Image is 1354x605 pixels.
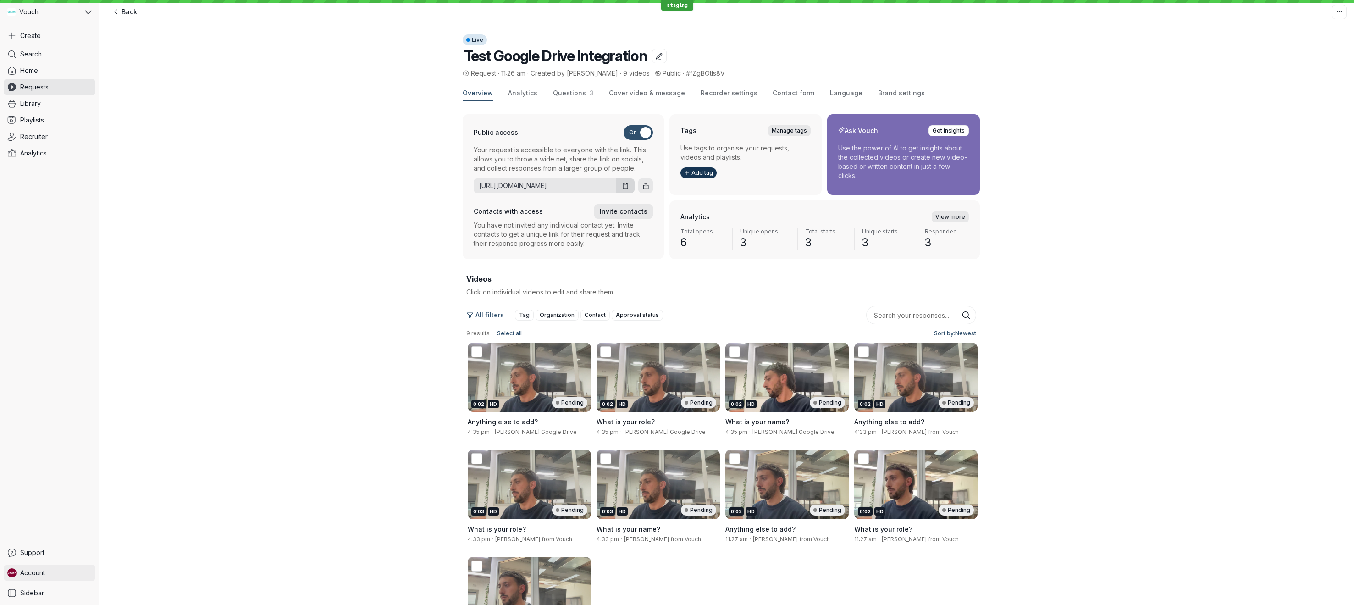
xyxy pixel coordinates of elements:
img: Vouch avatar [7,8,16,16]
a: View more [932,211,969,222]
div: Pending [810,397,845,408]
span: Anything else to add? [725,525,796,533]
a: Sidebar [4,585,95,601]
span: · [619,536,624,543]
h2: Videos [466,274,976,284]
span: · [619,428,624,436]
span: Total starts [805,228,847,235]
span: #fZgBOtIs8V [686,69,725,77]
div: Pending [810,505,845,516]
span: · [618,69,623,78]
span: Recorder settings [701,89,757,98]
h2: Ask Vouch [838,126,878,135]
input: Search your responses... [866,306,976,324]
span: · [747,428,752,436]
div: HD [874,400,885,408]
button: Invite contacts [594,204,653,219]
span: [PERSON_NAME] from Vouch [882,428,959,435]
span: Live [472,34,483,45]
span: Invite contacts [600,207,647,216]
span: Back [122,7,137,17]
span: Select all [497,329,522,338]
a: [URL][DOMAIN_NAME] [474,181,613,190]
div: HD [617,507,628,516]
span: 11:26 am [501,69,525,77]
span: [PERSON_NAME] Google Drive [752,428,835,435]
span: Anything else to add? [468,418,538,426]
span: Get insights [933,126,965,135]
div: Pending [939,397,974,408]
div: 0:02 [600,400,615,408]
span: Contact form [773,89,814,98]
div: HD [488,400,499,408]
span: 3 [586,89,594,97]
div: 0:03 [600,507,615,516]
span: Request [463,69,497,78]
span: Analytics [20,149,47,158]
a: Back [106,5,143,19]
h3: Contacts with access [474,207,543,216]
div: 0:02 [858,507,873,516]
div: Pending [552,397,587,408]
div: 0:03 [471,507,486,516]
a: Stephane avatarAccount [4,565,95,581]
span: 3 [740,235,790,250]
span: 3 [805,235,847,250]
span: Support [20,548,44,557]
div: Pending [681,505,716,516]
span: · [877,536,882,543]
button: Copy URL [616,178,635,193]
div: Vouch [4,4,83,20]
span: [PERSON_NAME] Google Drive [624,428,706,435]
div: 0:02 [729,400,744,408]
button: Create [4,28,95,44]
a: Search [4,46,95,62]
p: You have not invited any individual contact yet. Invite contacts to get a unique link for their r... [474,221,653,248]
span: Account [20,568,45,577]
span: 4:33 pm [597,536,619,543]
span: Sidebar [20,588,44,598]
a: Analytics [4,145,95,161]
p: Your request is accessible to everyone with the link. This allows you to throw a wide net, share ... [474,145,653,173]
span: Unique opens [740,228,790,235]
span: Create [20,31,41,40]
a: Manage tags [768,125,811,136]
span: Responded [925,228,969,235]
div: 0:02 [858,400,873,408]
span: Organization [540,311,575,320]
span: 6 [680,235,725,250]
div: 0:02 [729,507,744,516]
span: · [748,536,753,543]
button: All filters [466,308,510,322]
span: Recruiter [20,132,48,141]
span: Anything else to add? [854,418,924,426]
button: Contact [580,310,610,321]
span: Test Google Drive Integration [464,47,647,65]
span: 4:33 pm [468,536,490,543]
button: Search [962,311,971,320]
div: Pending [939,505,974,516]
button: Organization [536,310,579,321]
div: HD [488,507,499,516]
span: What is your name? [725,418,789,426]
div: Pending [681,397,716,408]
span: Created by [PERSON_NAME] [531,69,618,77]
span: Unique starts [862,228,910,235]
a: Home [4,62,95,79]
span: Cover video & message [609,89,685,98]
span: 4:35 pm [725,428,747,435]
span: · [490,428,495,436]
span: · [877,428,882,436]
span: Manage tags [772,126,807,135]
button: Add tag [680,167,717,178]
span: [PERSON_NAME] from Vouch [495,536,572,543]
span: Tag [519,311,530,320]
span: Vouch [19,7,39,17]
span: Approval status [616,311,659,320]
span: Total opens [680,228,725,235]
a: Requests [4,79,95,95]
a: Playlists [4,112,95,128]
h2: Tags [680,126,696,135]
button: Vouch avatarVouch [4,4,95,20]
button: Share [638,178,653,193]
